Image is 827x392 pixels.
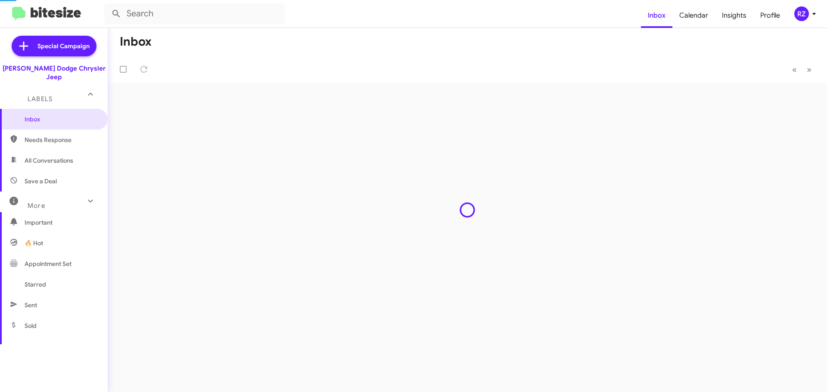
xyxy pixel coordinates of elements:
[787,61,802,78] button: Previous
[794,6,809,21] div: RZ
[25,259,72,268] span: Appointment Set
[25,136,98,144] span: Needs Response
[787,6,818,21] button: RZ
[37,42,90,50] span: Special Campaign
[25,342,70,351] span: Sold Responded
[12,36,96,56] a: Special Campaign
[787,61,817,78] nav: Page navigation example
[25,301,37,309] span: Sent
[25,321,37,330] span: Sold
[104,3,285,24] input: Search
[120,35,152,49] h1: Inbox
[25,156,73,165] span: All Conversations
[672,3,715,28] a: Calendar
[792,64,797,75] span: «
[25,115,98,123] span: Inbox
[802,61,817,78] button: Next
[641,3,672,28] a: Inbox
[25,280,46,289] span: Starred
[28,202,45,210] span: More
[25,239,43,247] span: 🔥 Hot
[807,64,811,75] span: »
[28,95,53,103] span: Labels
[25,177,57,185] span: Save a Deal
[753,3,787,28] a: Profile
[25,218,98,227] span: Important
[715,3,753,28] a: Insights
